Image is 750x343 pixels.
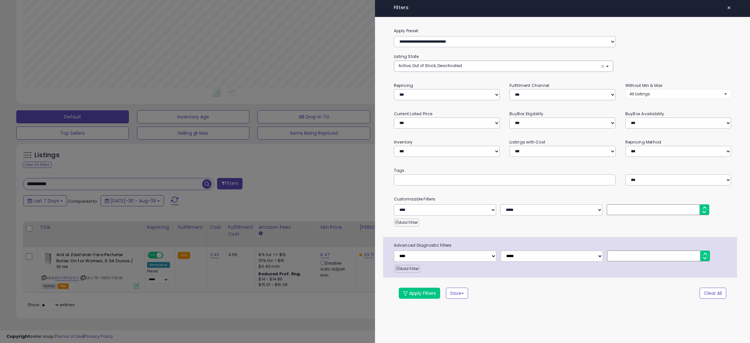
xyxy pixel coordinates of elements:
button: Save [446,288,468,299]
span: All Listings [630,91,650,97]
small: Without Min & Max [625,83,663,88]
button: × [724,3,734,12]
small: Inventory [394,139,413,145]
button: All Listings [625,89,731,99]
small: Current Listed Price [394,111,432,117]
small: Customizable Filters [389,196,736,203]
small: Fulfillment Channel [509,83,549,88]
small: Listing State [394,54,419,59]
button: Apply Filters [399,288,440,299]
small: BuyBox Availability [625,111,664,117]
h4: Filters [394,5,731,10]
small: Listings with Cost [509,139,545,145]
small: Repricing [394,83,413,88]
small: BuyBox Eligibility [509,111,543,117]
small: Tags [389,167,736,174]
button: Add Filter [394,219,419,226]
button: Clear All [700,288,726,299]
span: Advanced Diagnostic Filters [389,242,737,249]
label: Apply Preset: [389,27,736,34]
span: × [601,63,605,70]
small: Repricing Method [625,139,661,145]
button: Add Filter [395,265,420,273]
span: Active, Out of Stock, Deactivated [398,63,462,68]
button: Active, Out of Stock, Deactivated × [394,61,613,72]
span: × [727,3,731,12]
